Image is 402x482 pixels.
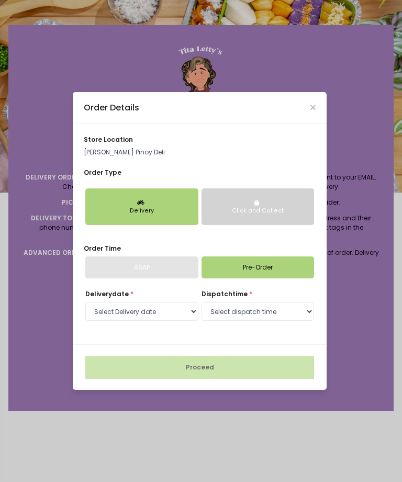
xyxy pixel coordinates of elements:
span: Order Type [84,168,121,177]
a: Pre-Order [202,256,315,278]
p: [PERSON_NAME] Pinoy Deli [84,148,316,157]
div: Click and Collect [208,207,308,215]
span: dispatch time [202,289,248,298]
button: Close [310,105,316,110]
div: Order Details [84,102,139,114]
span: Order Time [84,244,121,253]
button: Delivery [85,188,198,225]
button: Click and Collect [202,188,315,225]
button: Proceed [85,356,314,379]
span: Delivery date [85,289,129,298]
span: store location [84,135,133,144]
div: Delivery [92,207,192,215]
